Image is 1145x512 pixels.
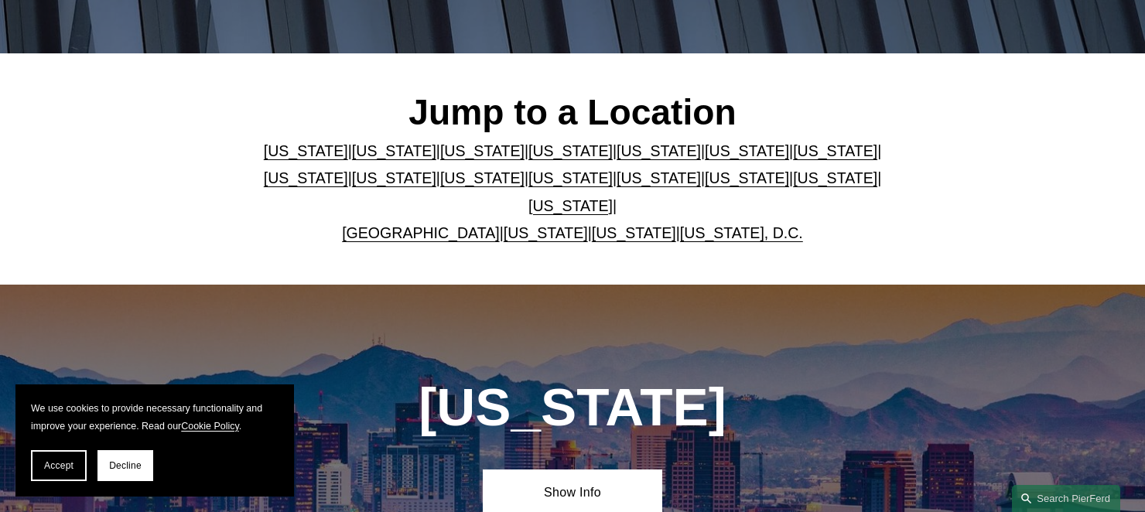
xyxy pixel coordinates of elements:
[680,224,803,241] a: [US_STATE], D.C.
[258,138,887,247] p: | | | | | | | | | | | | | | | | | |
[528,197,613,214] a: [US_STATE]
[31,400,279,435] p: We use cookies to provide necessary functionality and improve your experience. Read our .
[1012,485,1120,512] a: Search this site
[440,142,525,159] a: [US_STATE]
[528,142,613,159] a: [US_STATE]
[440,169,525,186] a: [US_STATE]
[352,169,436,186] a: [US_STATE]
[109,460,142,471] span: Decline
[348,377,797,438] h1: [US_STATE]
[617,142,701,159] a: [US_STATE]
[44,460,73,471] span: Accept
[352,142,436,159] a: [US_STATE]
[264,142,348,159] a: [US_STATE]
[342,224,499,241] a: [GEOGRAPHIC_DATA]
[528,169,613,186] a: [US_STATE]
[504,224,588,241] a: [US_STATE]
[181,421,238,432] a: Cookie Policy
[617,169,701,186] a: [US_STATE]
[793,142,877,159] a: [US_STATE]
[31,450,87,481] button: Accept
[705,169,789,186] a: [US_STATE]
[15,384,294,497] section: Cookie banner
[705,142,789,159] a: [US_STATE]
[258,91,887,135] h2: Jump to a Location
[264,169,348,186] a: [US_STATE]
[592,224,676,241] a: [US_STATE]
[793,169,877,186] a: [US_STATE]
[97,450,153,481] button: Decline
